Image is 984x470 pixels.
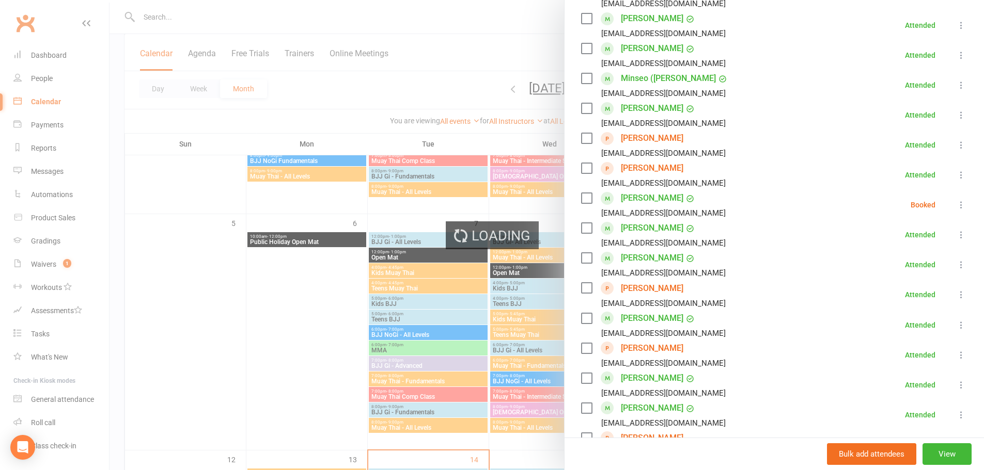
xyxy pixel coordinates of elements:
[621,220,683,236] a: [PERSON_NAME]
[601,386,726,400] div: [EMAIL_ADDRESS][DOMAIN_NAME]
[621,100,683,117] a: [PERSON_NAME]
[905,381,935,388] div: Attended
[923,443,972,465] button: View
[10,435,35,460] div: Open Intercom Messenger
[621,280,683,297] a: [PERSON_NAME]
[601,297,726,310] div: [EMAIL_ADDRESS][DOMAIN_NAME]
[601,206,726,220] div: [EMAIL_ADDRESS][DOMAIN_NAME]
[601,266,726,280] div: [EMAIL_ADDRESS][DOMAIN_NAME]
[905,351,935,359] div: Attended
[621,190,683,206] a: [PERSON_NAME]
[905,141,935,149] div: Attended
[601,87,726,100] div: [EMAIL_ADDRESS][DOMAIN_NAME]
[601,27,726,40] div: [EMAIL_ADDRESS][DOMAIN_NAME]
[601,236,726,250] div: [EMAIL_ADDRESS][DOMAIN_NAME]
[621,430,683,446] a: [PERSON_NAME]
[621,130,683,147] a: [PERSON_NAME]
[905,22,935,29] div: Attended
[911,201,935,208] div: Booked
[621,40,683,57] a: [PERSON_NAME]
[621,250,683,266] a: [PERSON_NAME]
[621,10,683,27] a: [PERSON_NAME]
[621,370,683,386] a: [PERSON_NAME]
[601,117,726,130] div: [EMAIL_ADDRESS][DOMAIN_NAME]
[601,176,726,190] div: [EMAIL_ADDRESS][DOMAIN_NAME]
[905,321,935,329] div: Attended
[905,52,935,59] div: Attended
[905,231,935,238] div: Attended
[621,310,683,327] a: [PERSON_NAME]
[905,111,935,119] div: Attended
[601,356,726,370] div: [EMAIL_ADDRESS][DOMAIN_NAME]
[905,411,935,418] div: Attended
[905,261,935,268] div: Attended
[827,443,916,465] button: Bulk add attendees
[905,291,935,298] div: Attended
[601,147,726,160] div: [EMAIL_ADDRESS][DOMAIN_NAME]
[905,171,935,179] div: Attended
[621,400,683,416] a: [PERSON_NAME]
[621,70,716,87] a: Minseo ([PERSON_NAME]
[601,416,726,430] div: [EMAIL_ADDRESS][DOMAIN_NAME]
[621,340,683,356] a: [PERSON_NAME]
[905,82,935,89] div: Attended
[601,327,726,340] div: [EMAIL_ADDRESS][DOMAIN_NAME]
[621,160,683,176] a: [PERSON_NAME]
[601,57,726,70] div: [EMAIL_ADDRESS][DOMAIN_NAME]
